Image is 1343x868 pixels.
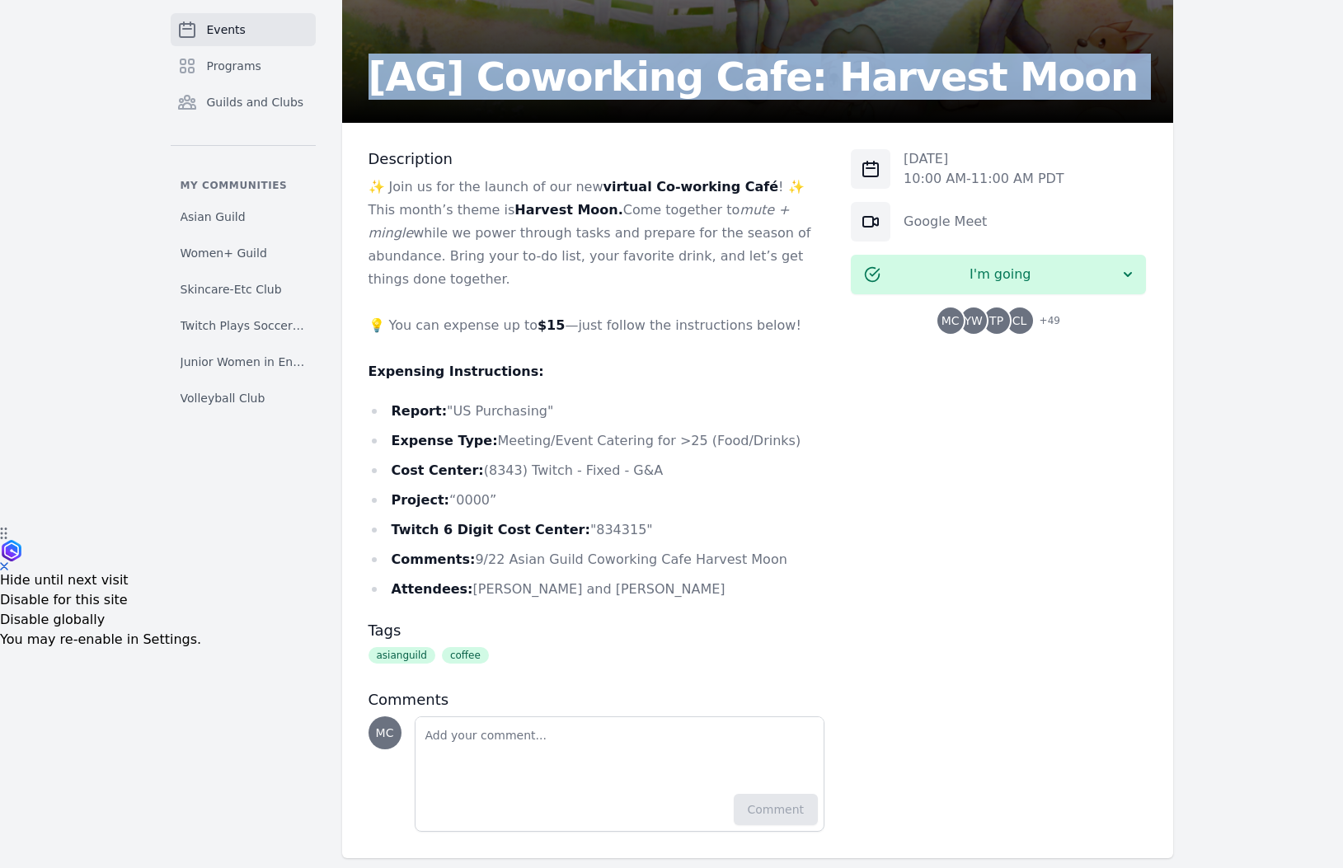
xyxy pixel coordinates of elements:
a: Women+ Guild [171,238,316,268]
em: mute + mingle [369,202,790,241]
strong: Attendees: [392,581,473,597]
h3: Description [369,149,825,169]
li: 9/22 Asian Guild Coworking Cafe Harvest Moon [369,548,825,571]
span: MC [376,727,394,739]
strong: Harvest Moon. [514,202,622,218]
li: (8343) Twitch - Fixed - G&A [369,459,825,482]
strong: Project: [392,492,449,508]
strong: Twitch 6 Digit Cost Center: [392,522,590,537]
span: Guilds and Clubs [207,94,304,110]
strong: Expense Type: [392,433,498,448]
strong: Report: [392,403,448,419]
strong: $15 [538,317,565,333]
a: Asian Guild [171,202,316,232]
button: Comment [734,794,819,825]
span: Programs [207,58,261,74]
li: [PERSON_NAME] and [PERSON_NAME] [369,578,825,601]
p: 💡 You can expense up to —just follow the instructions below! [369,314,825,337]
span: Events [207,21,246,38]
button: I'm going [851,255,1146,294]
span: Asian Guild [181,209,246,225]
span: Junior Women in Engineering Club [181,354,306,370]
a: Volleyball Club [171,383,316,413]
a: Skincare-Etc Club [171,274,316,304]
strong: Cost Center: [392,462,484,478]
p: ✨ Join us for the launch of our new ! ✨ This month’s theme is Come together to while we power thr... [369,176,825,291]
strong: Expensing Instructions: [369,364,544,379]
a: Google Meet [904,213,987,229]
span: CL [1012,315,1027,326]
span: MC [942,315,960,326]
span: TP [989,315,1003,326]
nav: Sidebar [171,13,316,413]
span: Twitch Plays Soccer Club [181,317,306,334]
strong: Comments: [392,551,476,567]
h3: Comments [369,690,825,710]
span: + 49 [1030,311,1060,334]
p: [DATE] [904,149,1064,169]
a: Guilds and Clubs [171,86,316,119]
p: My communities [171,179,316,192]
span: Skincare-Etc Club [181,281,282,298]
h2: [AG] Coworking Cafe: Harvest Moon [369,57,1139,96]
a: Events [171,13,316,46]
span: Women+ Guild [181,245,267,261]
strong: virtual Co-working Café [603,179,778,195]
li: Meeting/Event Catering for >25 (Food/Drinks) [369,429,825,453]
span: asianguild [369,647,435,664]
span: YW [964,315,982,326]
span: Volleyball Club [181,390,265,406]
p: 10:00 AM - 11:00 AM PDT [904,169,1064,189]
li: "US Purchasing" [369,400,825,423]
li: "834315" [369,518,825,542]
h3: Tags [369,621,825,640]
span: I'm going [880,265,1120,284]
a: Programs [171,49,316,82]
span: coffee [442,647,489,664]
a: Twitch Plays Soccer Club [171,311,316,340]
a: Junior Women in Engineering Club [171,347,316,377]
li: “0000” [369,489,825,512]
